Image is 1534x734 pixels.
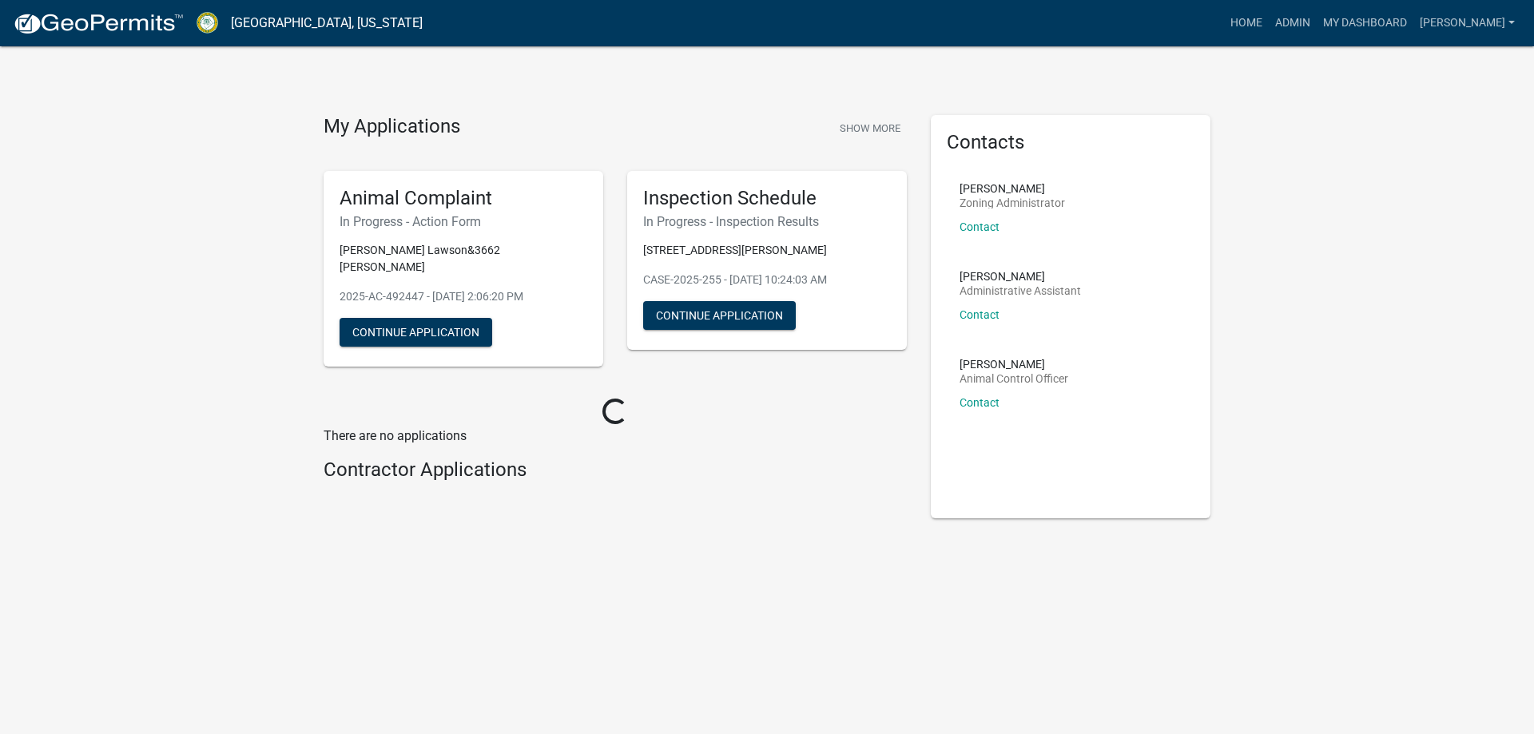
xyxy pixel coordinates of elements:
h4: Contractor Applications [324,458,907,482]
a: My Dashboard [1317,8,1413,38]
a: Contact [960,220,999,233]
button: Continue Application [340,318,492,347]
p: Animal Control Officer [960,373,1068,384]
a: Contact [960,396,999,409]
p: [STREET_ADDRESS][PERSON_NAME] [643,242,891,259]
a: Contact [960,308,999,321]
h5: Inspection Schedule [643,187,891,210]
h5: Animal Complaint [340,187,587,210]
p: [PERSON_NAME] Lawson&3662 [PERSON_NAME] [340,242,587,276]
button: Show More [833,115,907,141]
p: Zoning Administrator [960,197,1065,208]
a: [GEOGRAPHIC_DATA], [US_STATE] [231,10,423,37]
a: [PERSON_NAME] [1413,8,1521,38]
a: Home [1224,8,1269,38]
p: [PERSON_NAME] [960,183,1065,194]
img: Crawford County, Georgia [197,12,218,34]
h5: Contacts [947,131,1194,154]
wm-workflow-list-section: Contractor Applications [324,458,907,488]
p: CASE-2025-255 - [DATE] 10:24:03 AM [643,272,891,288]
a: Admin [1269,8,1317,38]
p: [PERSON_NAME] [960,359,1068,370]
h6: In Progress - Action Form [340,214,587,229]
h4: My Applications [324,115,460,139]
p: Administrative Assistant [960,285,1081,296]
p: [PERSON_NAME] [960,271,1081,282]
p: There are no applications [324,427,907,446]
h6: In Progress - Inspection Results [643,214,891,229]
button: Continue Application [643,301,796,330]
p: 2025-AC-492447 - [DATE] 2:06:20 PM [340,288,587,305]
